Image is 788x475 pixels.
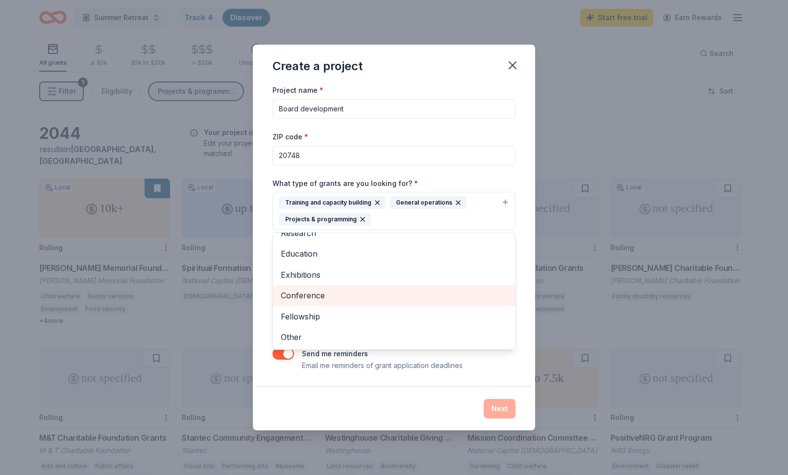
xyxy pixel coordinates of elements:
button: Training and capacity buildingGeneral operationsProjects & programming [272,192,516,230]
span: Fellowship [281,310,507,323]
span: Education [281,247,507,260]
div: Projects & programming [279,213,371,226]
span: Exhibitions [281,268,507,281]
div: General operations [390,196,467,209]
div: Training and capacity building [279,196,386,209]
div: Training and capacity buildingGeneral operationsProjects & programming [272,232,516,350]
span: Other [281,331,507,343]
span: Research [281,227,507,239]
span: Conference [281,289,507,302]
